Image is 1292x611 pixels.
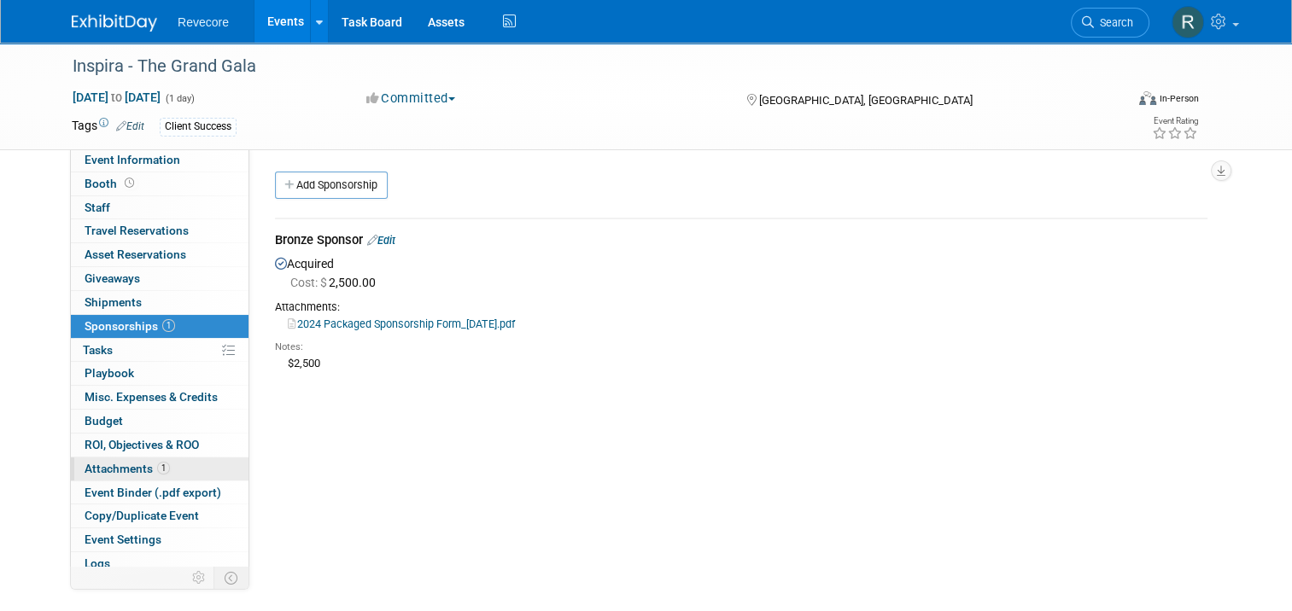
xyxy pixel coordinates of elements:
div: Bronze Sponsor [275,231,1207,253]
span: Attachments [85,462,170,475]
span: Misc. Expenses & Credits [85,390,218,404]
td: Tags [72,117,144,137]
span: Revecore [178,15,229,29]
a: 2024 Packaged Sponsorship Form_[DATE].pdf [288,317,515,330]
a: Playbook [71,362,248,385]
a: Attachments1 [71,457,248,480]
a: Sponsorships1 [71,315,248,338]
span: Staff [85,201,110,214]
a: Asset Reservations [71,243,248,266]
a: Event Settings [71,528,248,551]
a: Budget [71,410,248,433]
a: Logs [71,552,248,575]
div: Event Format [1032,89,1199,114]
span: Giveaways [85,271,140,285]
span: Sponsorships [85,319,175,333]
span: ROI, Objectives & ROO [85,438,199,451]
span: [DATE] [DATE] [72,90,161,105]
span: Asset Reservations [85,247,186,261]
div: $2,500 [275,354,1207,372]
a: Shipments [71,291,248,314]
img: Rachael Sires [1172,6,1204,38]
a: Event Information [71,148,248,172]
span: Cost: $ [290,276,329,289]
span: 1 [157,462,170,474]
td: Personalize Event Tab Strip [184,567,214,589]
button: Committed [360,90,462,108]
span: Logs [85,556,110,570]
span: Event Information [85,153,180,166]
a: Edit [116,120,144,132]
a: Search [1071,8,1149,38]
a: Staff [71,196,248,219]
div: Inspira - The Grand Gala [67,51,1103,82]
span: Travel Reservations [85,224,189,237]
div: Attachments: [275,300,1207,315]
a: Edit [367,234,395,247]
span: Shipments [85,295,142,309]
a: Giveaways [71,267,248,290]
span: [GEOGRAPHIC_DATA], [GEOGRAPHIC_DATA] [759,94,973,107]
span: Booth [85,177,137,190]
span: Budget [85,414,123,428]
div: Event Rating [1152,117,1198,125]
span: Event Settings [85,532,161,546]
img: ExhibitDay [72,15,157,32]
a: Event Binder (.pdf export) [71,481,248,504]
span: to [108,90,125,104]
div: In-Person [1159,92,1199,105]
a: Misc. Expenses & Credits [71,386,248,409]
a: Add Sponsorship [275,172,388,199]
span: Search [1094,16,1133,29]
div: Client Success [160,118,237,136]
span: Event Binder (.pdf export) [85,486,221,499]
span: 1 [162,319,175,332]
span: Tasks [83,343,113,357]
span: (1 day) [164,93,195,104]
img: Format-Inperson.png [1139,91,1156,105]
div: Notes: [275,340,1207,354]
a: Travel Reservations [71,219,248,242]
a: Tasks [71,339,248,362]
td: Toggle Event Tabs [214,567,249,589]
a: ROI, Objectives & ROO [71,434,248,457]
span: Copy/Duplicate Event [85,509,199,522]
a: Copy/Duplicate Event [71,504,248,527]
span: Playbook [85,366,134,380]
span: Booth not reserved yet [121,177,137,189]
div: Acquired [275,253,1207,377]
a: Booth [71,172,248,195]
span: 2,500.00 [290,276,383,289]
